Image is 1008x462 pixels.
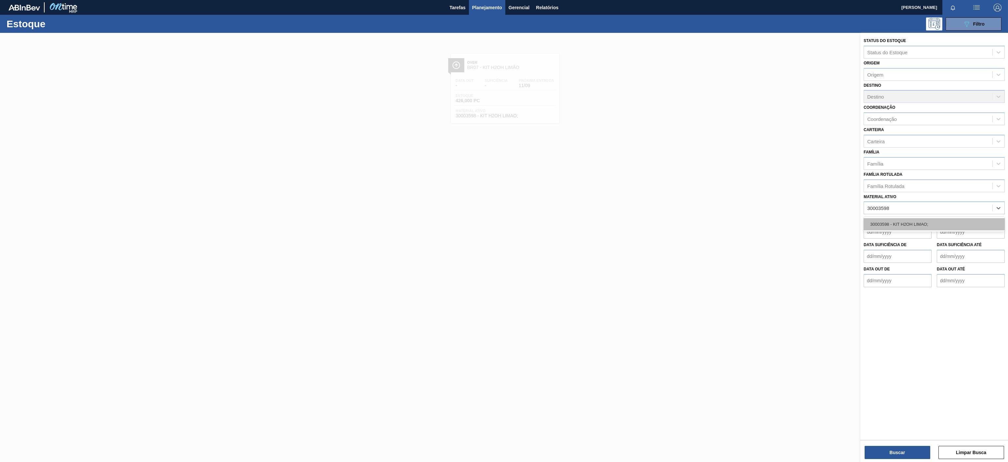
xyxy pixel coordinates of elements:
input: dd/mm/yyyy [864,250,932,263]
input: dd/mm/yyyy [937,274,1005,287]
div: Família Rotulada [867,183,904,189]
div: 30003598 - KIT H2OH LIMAO; [864,218,1005,230]
img: TNhmsLtSVTkK8tSr43FrP2fwEKptu5GPRR3wAAAABJRU5ErkJggg== [9,5,40,11]
label: Data suficiência até [937,243,982,247]
label: Status do Estoque [864,38,906,43]
img: userActions [973,4,980,12]
span: Tarefas [450,4,466,12]
label: Destino [864,83,881,88]
div: Coordenação [867,116,897,122]
label: Data suficiência de [864,243,907,247]
span: Planejamento [472,4,502,12]
input: dd/mm/yyyy [937,225,1005,239]
div: Família [867,161,883,166]
label: Família [864,150,879,154]
span: Relatórios [536,4,558,12]
label: Coordenação [864,105,895,110]
label: Material ativo [864,195,896,199]
label: Data out de [864,267,890,271]
label: Família Rotulada [864,172,902,177]
input: dd/mm/yyyy [937,250,1005,263]
div: Carteira [867,138,885,144]
button: Filtro [946,17,1001,31]
h1: Estoque [7,20,111,28]
input: dd/mm/yyyy [864,225,932,239]
input: dd/mm/yyyy [864,274,932,287]
img: Logout [994,4,1001,12]
div: Origem [867,72,883,77]
button: Notificações [942,3,963,12]
span: Gerencial [509,4,530,12]
label: Carteira [864,127,884,132]
span: Filtro [973,21,985,27]
div: Status do Estoque [867,49,908,55]
label: Origem [864,61,880,65]
div: Pogramando: nenhum usuário selecionado [926,17,942,31]
label: Data out até [937,267,965,271]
